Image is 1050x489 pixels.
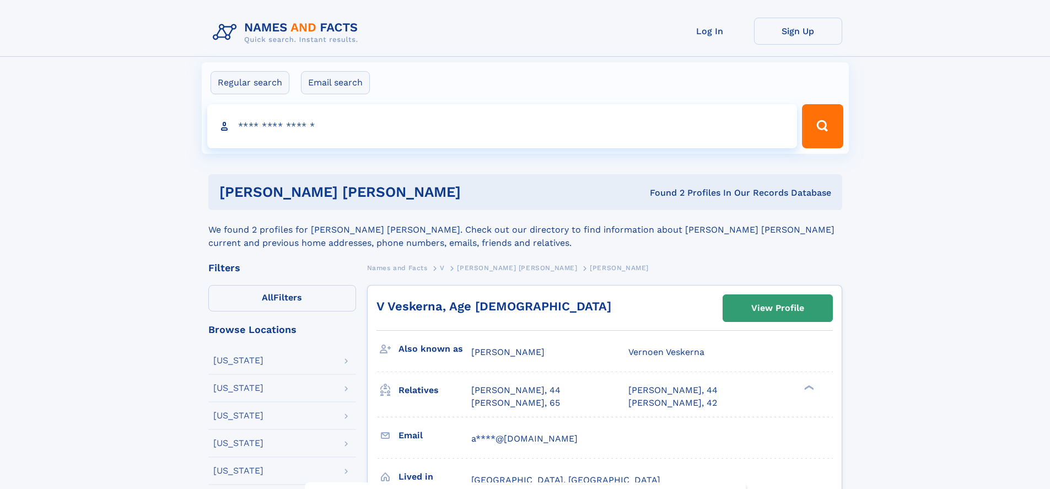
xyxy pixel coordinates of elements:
div: [US_STATE] [213,384,263,393]
a: [PERSON_NAME], 42 [628,397,717,409]
div: Found 2 Profiles In Our Records Database [555,187,831,199]
h3: Lived in [399,467,471,486]
label: Filters [208,285,356,311]
span: V [440,264,445,272]
label: Email search [301,71,370,94]
h3: Relatives [399,381,471,400]
div: [US_STATE] [213,411,263,420]
a: [PERSON_NAME], 44 [471,384,561,396]
div: Browse Locations [208,325,356,335]
h1: [PERSON_NAME] [PERSON_NAME] [219,185,556,199]
span: [PERSON_NAME] [590,264,649,272]
div: Filters [208,263,356,273]
div: View Profile [751,295,804,321]
a: V [440,261,445,275]
div: [US_STATE] [213,466,263,475]
span: [GEOGRAPHIC_DATA], [GEOGRAPHIC_DATA] [471,475,660,485]
h3: Also known as [399,340,471,358]
a: V Veskerna, Age [DEMOGRAPHIC_DATA] [376,299,611,313]
label: Regular search [211,71,289,94]
span: [PERSON_NAME] [PERSON_NAME] [457,264,577,272]
div: [US_STATE] [213,439,263,448]
div: We found 2 profiles for [PERSON_NAME] [PERSON_NAME]. Check out our directory to find information ... [208,210,842,250]
a: Names and Facts [367,261,428,275]
span: [PERSON_NAME] [471,347,545,357]
h3: Email [399,426,471,445]
img: Logo Names and Facts [208,18,367,47]
input: search input [207,104,798,148]
div: ❯ [801,384,815,391]
span: Vernoen Veskerna [628,347,704,357]
a: Sign Up [754,18,842,45]
a: View Profile [723,295,832,321]
a: Log In [666,18,754,45]
a: [PERSON_NAME] [PERSON_NAME] [457,261,577,275]
button: Search Button [802,104,843,148]
span: All [262,292,273,303]
div: [US_STATE] [213,356,263,365]
a: [PERSON_NAME], 44 [628,384,718,396]
a: [PERSON_NAME], 65 [471,397,560,409]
